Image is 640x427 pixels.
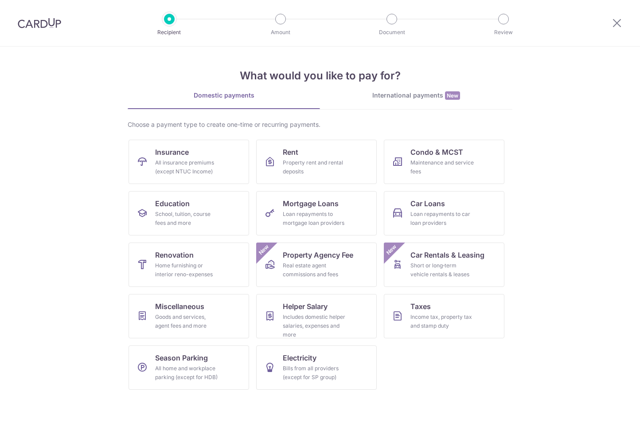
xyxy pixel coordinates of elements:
span: Car Rentals & Leasing [410,250,484,260]
span: Miscellaneous [155,301,204,312]
span: Mortgage Loans [283,198,339,209]
span: Electricity [283,353,316,363]
p: Document [359,28,425,37]
p: Review [471,28,536,37]
p: Recipient [137,28,202,37]
div: Loan repayments to car loan providers [410,210,474,227]
a: EducationSchool, tuition, course fees and more [129,191,249,235]
span: New [445,91,460,100]
div: Maintenance and service fees [410,158,474,176]
a: Car Rentals & LeasingShort or long‑term vehicle rentals & leasesNew [384,243,504,287]
a: Season ParkingAll home and workplace parking (except for HDB) [129,345,249,390]
div: Property rent and rental deposits [283,158,347,176]
a: Property Agency FeeReal estate agent commissions and feesNew [256,243,377,287]
span: Condo & MCST [410,147,463,157]
div: Loan repayments to mortgage loan providers [283,210,347,227]
div: International payments [320,91,512,100]
div: Choose a payment type to create one-time or recurring payments. [128,120,512,129]
span: Helper Salary [283,301,328,312]
a: RentProperty rent and rental deposits [256,140,377,184]
div: Short or long‑term vehicle rentals & leases [410,261,474,279]
a: RenovationHome furnishing or interior reno-expenses [129,243,249,287]
div: Income tax, property tax and stamp duty [410,313,474,330]
div: All insurance premiums (except NTUC Income) [155,158,219,176]
span: New [384,243,399,257]
div: Includes domestic helper salaries, expenses and more [283,313,347,339]
span: Renovation [155,250,194,260]
img: CardUp [18,18,61,28]
div: Goods and services, agent fees and more [155,313,219,330]
div: Domestic payments [128,91,320,100]
span: Education [155,198,190,209]
span: Property Agency Fee [283,250,353,260]
div: School, tuition, course fees and more [155,210,219,227]
div: Bills from all providers (except for SP group) [283,364,347,382]
div: Home furnishing or interior reno-expenses [155,261,219,279]
div: All home and workplace parking (except for HDB) [155,364,219,382]
a: MiscellaneousGoods and services, agent fees and more [129,294,249,338]
span: New [257,243,271,257]
span: Taxes [410,301,431,312]
a: Condo & MCSTMaintenance and service fees [384,140,504,184]
div: Real estate agent commissions and fees [283,261,347,279]
span: Insurance [155,147,189,157]
p: Amount [248,28,313,37]
a: Car LoansLoan repayments to car loan providers [384,191,504,235]
a: ElectricityBills from all providers (except for SP group) [256,345,377,390]
a: Mortgage LoansLoan repayments to mortgage loan providers [256,191,377,235]
h4: What would you like to pay for? [128,68,512,84]
span: Rent [283,147,298,157]
a: InsuranceAll insurance premiums (except NTUC Income) [129,140,249,184]
a: Helper SalaryIncludes domestic helper salaries, expenses and more [256,294,377,338]
span: Car Loans [410,198,445,209]
a: TaxesIncome tax, property tax and stamp duty [384,294,504,338]
span: Season Parking [155,353,208,363]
